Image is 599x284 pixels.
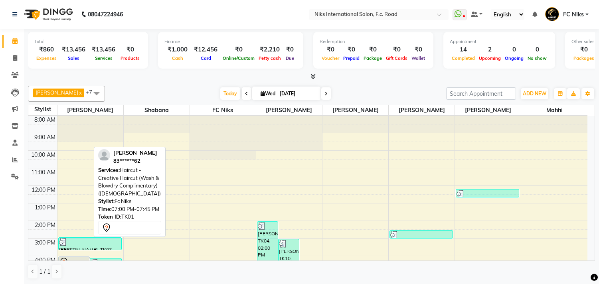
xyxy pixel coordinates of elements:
[86,89,98,95] span: +7
[89,45,119,54] div: ₹13,456
[39,268,50,276] span: 1 / 1
[98,167,161,197] span: Haircut - Creative Haircut (Wash & Blowdry Complimentary) ([DEMOGRAPHIC_DATA])
[523,91,546,97] span: ADD NEW
[30,186,57,194] div: 12:00 PM
[34,45,59,54] div: ₹860
[526,45,549,54] div: 0
[283,45,297,54] div: ₹0
[34,38,142,45] div: Total
[93,55,115,61] span: Services
[221,55,257,61] span: Online/Custom
[90,258,121,270] div: Gaurr, TK08, 04:05 PM-04:50 PM, Haircut - Creative Haircut (Wash & Blowdry Complimentary) ([DEMOG...
[170,55,185,61] span: Cash
[571,55,596,61] span: Packages
[362,55,384,61] span: Package
[98,149,110,161] img: profile
[455,105,521,115] span: [PERSON_NAME]
[33,221,57,229] div: 2:00 PM
[257,55,283,61] span: Petty cash
[521,88,548,99] button: ADD NEW
[119,45,142,54] div: ₹0
[389,105,455,115] span: [PERSON_NAME]
[384,45,409,54] div: ₹0
[320,45,341,54] div: ₹0
[28,105,57,114] div: Stylist
[98,198,115,204] span: Stylist:
[34,55,59,61] span: Expenses
[322,105,388,115] span: [PERSON_NAME]
[409,45,427,54] div: ₹0
[66,55,81,61] span: Sales
[384,55,409,61] span: Gift Cards
[545,7,559,21] img: FC Niks
[477,45,503,54] div: 2
[78,89,82,96] a: x
[57,105,123,115] span: [PERSON_NAME]
[124,105,190,115] span: Shabana
[277,88,317,100] input: 2025-09-03
[30,168,57,177] div: 11:00 AM
[341,55,362,61] span: Prepaid
[409,55,427,61] span: Wallet
[456,189,519,197] div: [PERSON_NAME], TK02, 12:10 PM-12:40 PM, Haircut - Basic Haicut ([DEMOGRAPHIC_DATA]) (₹399)
[450,55,477,61] span: Completed
[30,151,57,159] div: 10:00 AM
[98,205,161,213] div: 07:00 PM-07:45 PM
[503,55,526,61] span: Ongoing
[341,45,362,54] div: ₹0
[33,203,57,212] div: 1:00 PM
[88,3,123,26] b: 08047224946
[279,239,299,273] div: [PERSON_NAME], TK10, 03:00 PM-05:00 PM, Liposoluble Wax - Underarms ([DEMOGRAPHIC_DATA]) (₹150),L...
[59,45,89,54] div: ₹13,456
[164,45,191,54] div: ₹1,000
[190,105,256,115] span: FC Niks
[390,231,453,238] div: [PERSON_NAME], TK06, 02:30 PM-03:00 PM, Styling - Blow Dry With Wash (Medium) ([DEMOGRAPHIC_DATA]...
[563,10,584,19] span: FC Niks
[199,55,213,61] span: Card
[257,222,278,269] div: [PERSON_NAME], TK04, 02:00 PM-04:45 PM, Liposoluble Wax - Underarms ([DEMOGRAPHIC_DATA]),Liposolu...
[36,89,78,96] span: [PERSON_NAME]
[221,45,257,54] div: ₹0
[220,87,240,100] span: Today
[113,150,157,156] span: [PERSON_NAME]
[320,38,427,45] div: Redemption
[259,91,277,97] span: Wed
[20,3,75,26] img: logo
[119,55,142,61] span: Products
[98,213,121,220] span: Token ID:
[33,133,57,142] div: 9:00 AM
[98,197,161,205] div: Fc Niks
[98,213,161,221] div: TK01
[59,257,90,269] div: [PERSON_NAME], TK03, 04:00 PM-04:45 PM, Haircut - Creative Haircut (Wash & Blowdry Complimentary)...
[362,45,384,54] div: ₹0
[521,105,587,115] span: Mahhi
[33,116,57,124] div: 8:00 AM
[450,38,549,45] div: Appointment
[256,105,322,115] span: [PERSON_NAME]
[191,45,221,54] div: ₹12,456
[284,55,296,61] span: Due
[571,45,596,54] div: ₹0
[446,87,516,100] input: Search Appointment
[257,45,283,54] div: ₹2,210
[477,55,503,61] span: Upcoming
[526,55,549,61] span: No show
[33,239,57,247] div: 3:00 PM
[450,45,477,54] div: 14
[503,45,526,54] div: 0
[33,256,57,264] div: 4:00 PM
[59,238,121,250] div: [PERSON_NAME], TK07, 02:55 PM-03:40 PM, Haircut - Creative Haircut (Wash & Blowdry Complimentary)...
[164,38,297,45] div: Finance
[98,167,120,173] span: Services:
[98,206,111,212] span: Time:
[320,55,341,61] span: Voucher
